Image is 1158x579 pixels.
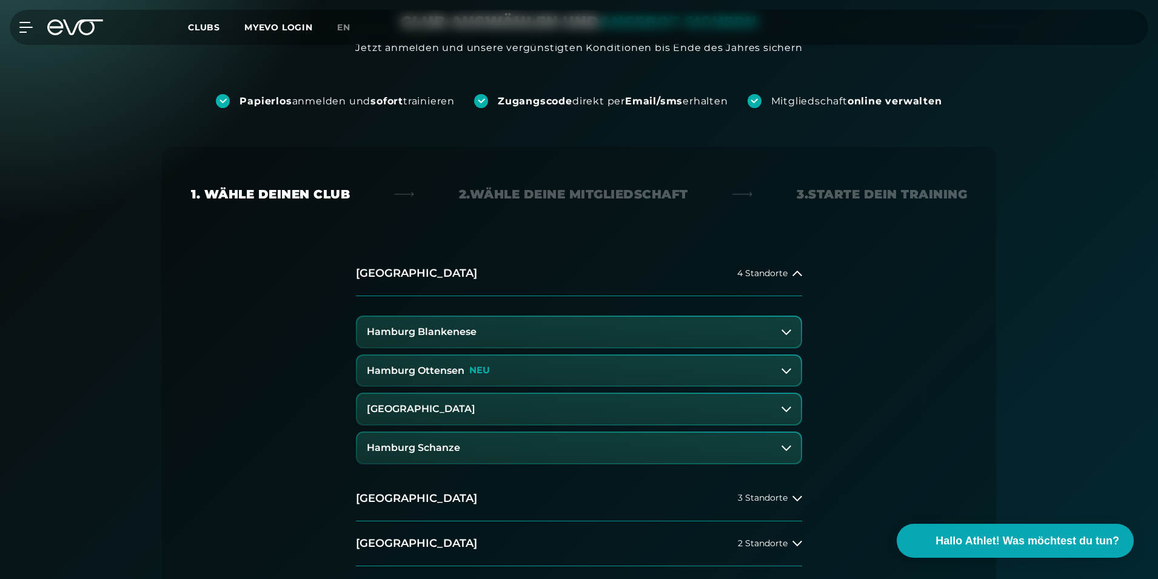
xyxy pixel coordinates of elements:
[897,524,1134,558] button: Hallo Athlet! Was möchtest du tun?
[244,22,313,33] a: MYEVO LOGIN
[797,186,967,203] div: 3. Starte dein Training
[356,521,802,566] button: [GEOGRAPHIC_DATA]2 Standorte
[738,539,788,548] span: 2 Standorte
[737,269,788,278] span: 4 Standorte
[367,365,464,376] h3: Hamburg Ottensen
[191,186,350,203] div: 1. Wähle deinen Club
[188,22,220,33] span: Clubs
[239,95,292,107] strong: Papierlos
[239,95,455,108] div: anmelden und trainieren
[356,476,802,521] button: [GEOGRAPHIC_DATA]3 Standorte
[356,251,802,296] button: [GEOGRAPHIC_DATA]4 Standorte
[935,533,1119,549] span: Hallo Athlet! Was möchtest du tun?
[356,266,477,281] h2: [GEOGRAPHIC_DATA]
[459,186,688,203] div: 2. Wähle deine Mitgliedschaft
[357,394,801,424] button: [GEOGRAPHIC_DATA]
[771,95,942,108] div: Mitgliedschaft
[357,317,801,347] button: Hamburg Blankenese
[370,95,403,107] strong: sofort
[337,22,350,33] span: en
[337,21,365,35] a: en
[367,404,475,415] h3: [GEOGRAPHIC_DATA]
[738,493,788,503] span: 3 Standorte
[357,356,801,386] button: Hamburg OttensenNEU
[498,95,728,108] div: direkt per erhalten
[356,491,477,506] h2: [GEOGRAPHIC_DATA]
[625,95,683,107] strong: Email/sms
[356,536,477,551] h2: [GEOGRAPHIC_DATA]
[367,442,460,453] h3: Hamburg Schanze
[188,21,244,33] a: Clubs
[498,95,572,107] strong: Zugangscode
[469,365,490,376] p: NEU
[357,433,801,463] button: Hamburg Schanze
[848,95,942,107] strong: online verwalten
[367,327,477,337] h3: Hamburg Blankenese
